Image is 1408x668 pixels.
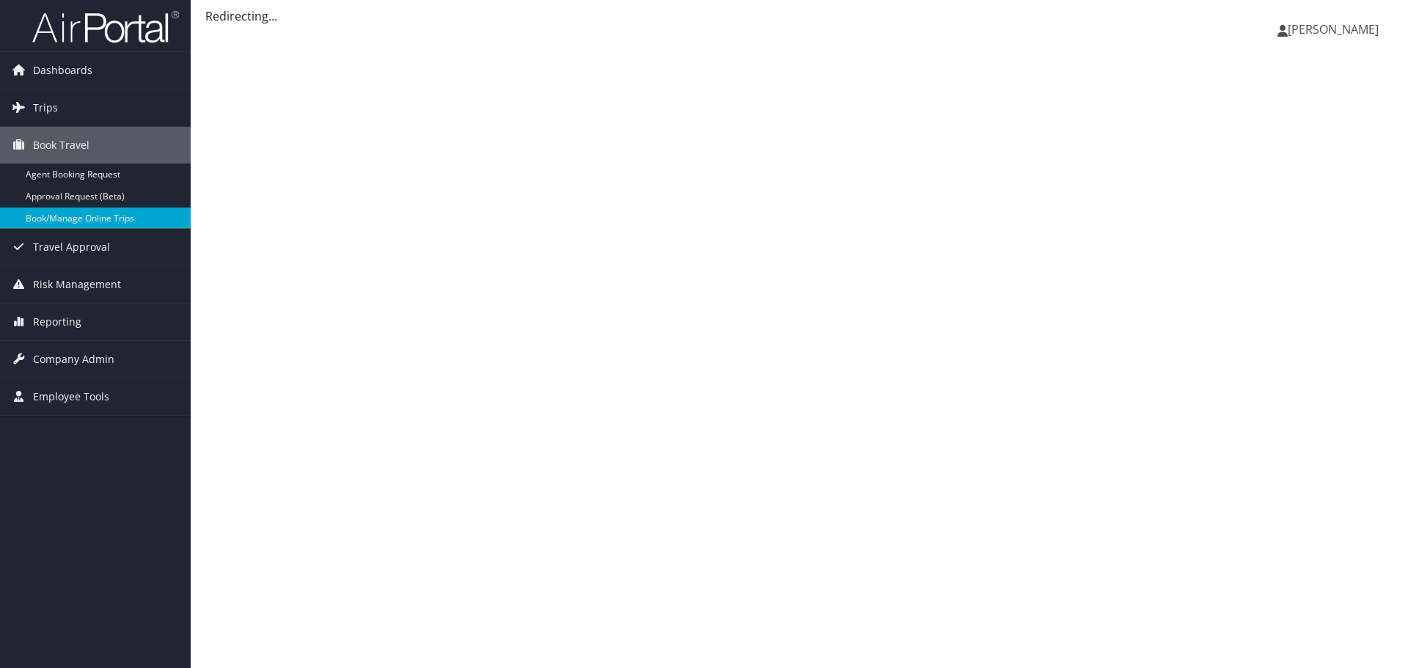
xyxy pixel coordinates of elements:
[205,7,1393,25] div: Redirecting...
[33,52,92,89] span: Dashboards
[1277,7,1393,51] a: [PERSON_NAME]
[33,266,121,303] span: Risk Management
[33,378,109,415] span: Employee Tools
[33,304,81,340] span: Reporting
[33,341,114,378] span: Company Admin
[33,89,58,126] span: Trips
[33,229,110,265] span: Travel Approval
[32,10,179,44] img: airportal-logo.png
[1288,21,1379,37] span: [PERSON_NAME]
[33,127,89,164] span: Book Travel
